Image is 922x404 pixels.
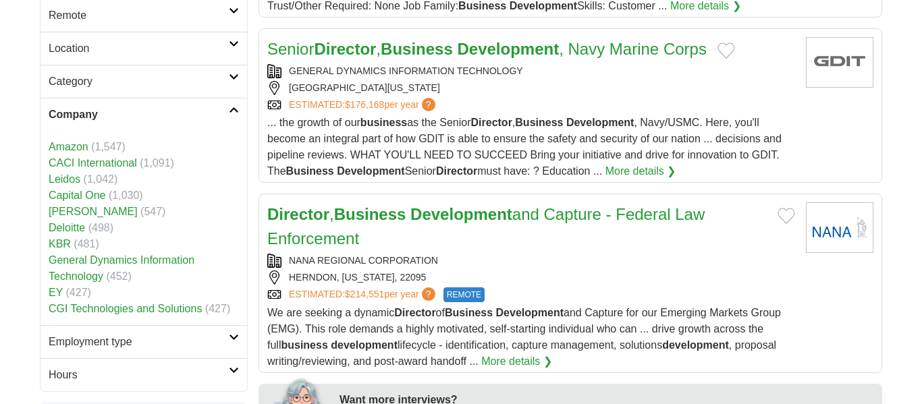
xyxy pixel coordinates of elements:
[496,307,564,318] strong: Development
[422,287,435,301] span: ?
[49,287,63,298] a: EY
[49,254,194,282] a: General Dynamics Information Technology
[334,205,406,223] strong: Business
[267,307,781,367] span: We are seeking a dynamic of and Capture for our Emerging Markets Group (EMG). This role demands a...
[49,173,80,185] a: Leidos
[410,205,512,223] strong: Development
[40,32,247,65] a: Location
[806,202,873,253] img: NANA Regional Corporation logo
[66,287,91,298] span: (427)
[331,339,398,351] strong: development
[267,205,705,248] a: Director,Business Developmentand Capture - Federal Law Enforcement
[267,81,795,95] div: [GEOGRAPHIC_DATA][US_STATE]
[49,7,229,24] h2: Remote
[445,307,493,318] strong: Business
[49,141,88,152] a: Amazon
[109,190,143,201] span: (1,030)
[49,334,229,350] h2: Employment type
[49,238,71,250] a: KBR
[267,205,329,223] strong: Director
[205,303,230,314] span: (427)
[662,339,729,351] strong: development
[286,165,334,177] strong: Business
[267,117,782,177] span: ... the growth of our as the Senior , , Navy/USMC. Here, you'll become an integral part of how GD...
[443,287,485,302] span: REMOTE
[49,40,229,57] h2: Location
[88,222,113,233] span: (498)
[91,141,126,152] span: (1,547)
[281,339,327,351] strong: business
[49,107,229,123] h2: Company
[49,222,85,233] a: Deloitte
[49,74,229,90] h2: Category
[515,117,563,128] strong: Business
[289,287,438,302] a: ESTIMATED:$214,551per year?
[49,157,137,169] a: CACI International
[289,255,438,266] a: NANA REGIONAL CORPORATION
[394,307,435,318] strong: Director
[140,157,174,169] span: (1,091)
[267,270,795,285] div: HERNDON, [US_STATE], 22095
[106,270,131,282] span: (452)
[778,208,795,224] button: Add to favorite jobs
[49,190,106,201] a: Capital One
[436,165,477,177] strong: Director
[40,65,247,98] a: Category
[457,40,559,58] strong: Development
[481,353,552,370] a: More details ❯
[49,206,138,217] a: [PERSON_NAME]
[289,65,523,76] a: GENERAL DYNAMICS INFORMATION TECHNOLOGY
[717,42,735,59] button: Add to favorite jobs
[289,98,438,112] a: ESTIMATED:$176,168per year?
[360,117,407,128] strong: business
[605,163,676,179] a: More details ❯
[566,117,634,128] strong: Development
[40,98,247,131] a: Company
[422,98,435,111] span: ?
[140,206,165,217] span: (547)
[84,173,118,185] span: (1,042)
[345,289,384,299] span: $214,551
[345,99,384,110] span: $176,168
[49,367,229,383] h2: Hours
[267,40,707,58] a: SeniorDirector,Business Development, Navy Marine Corps
[806,37,873,88] img: General Dynamics Information Technology logo
[314,40,376,58] strong: Director
[40,325,247,358] a: Employment type
[337,165,404,177] strong: Development
[49,303,202,314] a: CGI Technologies and Solutions
[381,40,453,58] strong: Business
[40,358,247,391] a: Hours
[471,117,512,128] strong: Director
[74,238,99,250] span: (481)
